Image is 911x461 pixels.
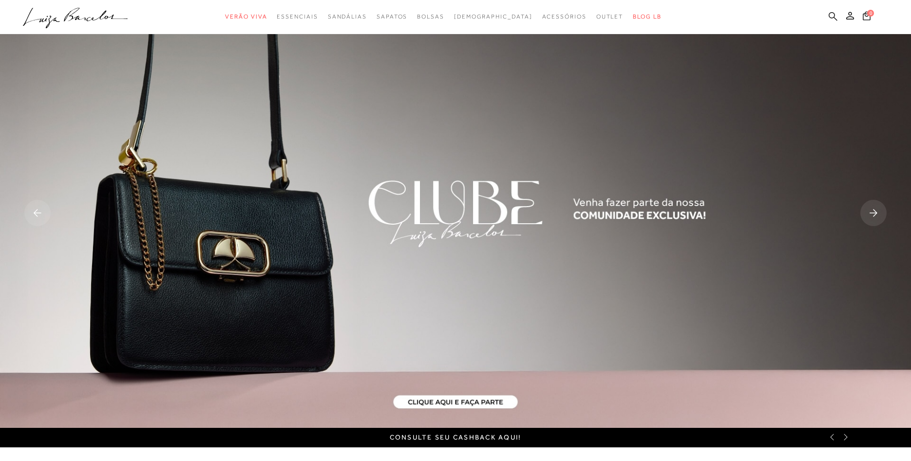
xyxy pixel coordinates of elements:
[867,10,874,17] span: 0
[596,13,624,20] span: Outlet
[633,13,661,20] span: BLOG LB
[328,13,367,20] span: Sandálias
[277,13,318,20] span: Essenciais
[596,8,624,26] a: categoryNavScreenReaderText
[542,8,587,26] a: categoryNavScreenReaderText
[542,13,587,20] span: Acessórios
[860,11,873,24] button: 0
[328,8,367,26] a: categoryNavScreenReaderText
[390,433,521,441] a: Consulte seu cashback aqui!
[454,13,532,20] span: [DEMOGRAPHIC_DATA]
[277,8,318,26] a: categoryNavScreenReaderText
[633,8,661,26] a: BLOG LB
[454,8,532,26] a: noSubCategoriesText
[225,8,267,26] a: categoryNavScreenReaderText
[417,8,444,26] a: categoryNavScreenReaderText
[377,13,407,20] span: Sapatos
[225,13,267,20] span: Verão Viva
[417,13,444,20] span: Bolsas
[377,8,407,26] a: categoryNavScreenReaderText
